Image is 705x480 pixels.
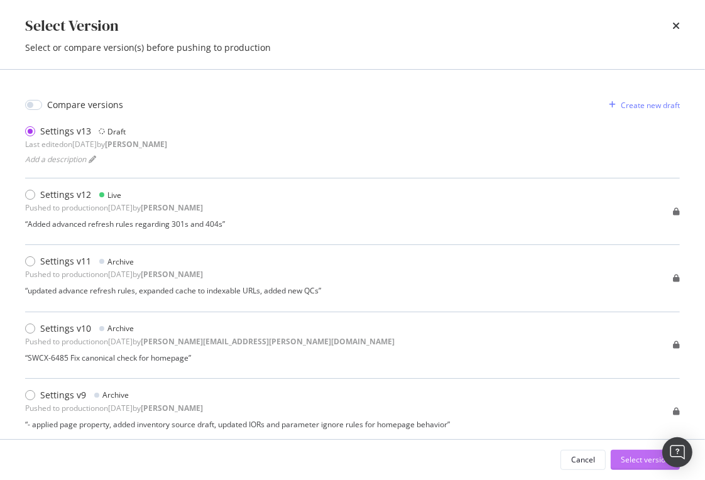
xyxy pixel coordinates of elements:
[25,154,86,165] span: Add a description
[107,323,134,334] div: Archive
[25,403,203,413] div: Pushed to production on [DATE] by
[25,285,321,296] div: “ updated advance refresh rules, expanded cache to indexable URLs, added new QCs ”
[47,99,123,111] div: Compare versions
[621,100,680,111] div: Create new draft
[662,437,692,467] div: Open Intercom Messenger
[25,139,167,150] div: Last edited on [DATE] by
[611,450,680,470] button: Select version
[40,322,91,335] div: Settings v10
[25,269,203,280] div: Pushed to production on [DATE] by
[105,139,167,150] b: [PERSON_NAME]
[25,202,203,213] div: Pushed to production on [DATE] by
[141,269,203,280] b: [PERSON_NAME]
[107,256,134,267] div: Archive
[107,190,121,200] div: Live
[40,255,91,268] div: Settings v11
[25,219,225,229] div: “ Added advanced refresh rules regarding 301s and 404s ”
[571,454,595,465] div: Cancel
[141,403,203,413] b: [PERSON_NAME]
[40,125,91,138] div: Settings v13
[25,352,395,363] div: “ SWCX-6485 Fix canonical check for homepage ”
[25,15,119,36] div: Select Version
[102,390,129,400] div: Archive
[40,188,91,201] div: Settings v12
[621,454,670,465] div: Select version
[560,450,606,470] button: Cancel
[604,95,680,115] button: Create new draft
[141,202,203,213] b: [PERSON_NAME]
[141,336,395,347] b: [PERSON_NAME][EMAIL_ADDRESS][PERSON_NAME][DOMAIN_NAME]
[25,41,680,54] div: Select or compare version(s) before pushing to production
[107,126,126,137] div: Draft
[25,419,450,430] div: “ - applied page property, added inventory source draft, updated IORs and parameter ignore rules ...
[25,336,395,347] div: Pushed to production on [DATE] by
[672,15,680,36] div: times
[40,389,86,401] div: Settings v9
